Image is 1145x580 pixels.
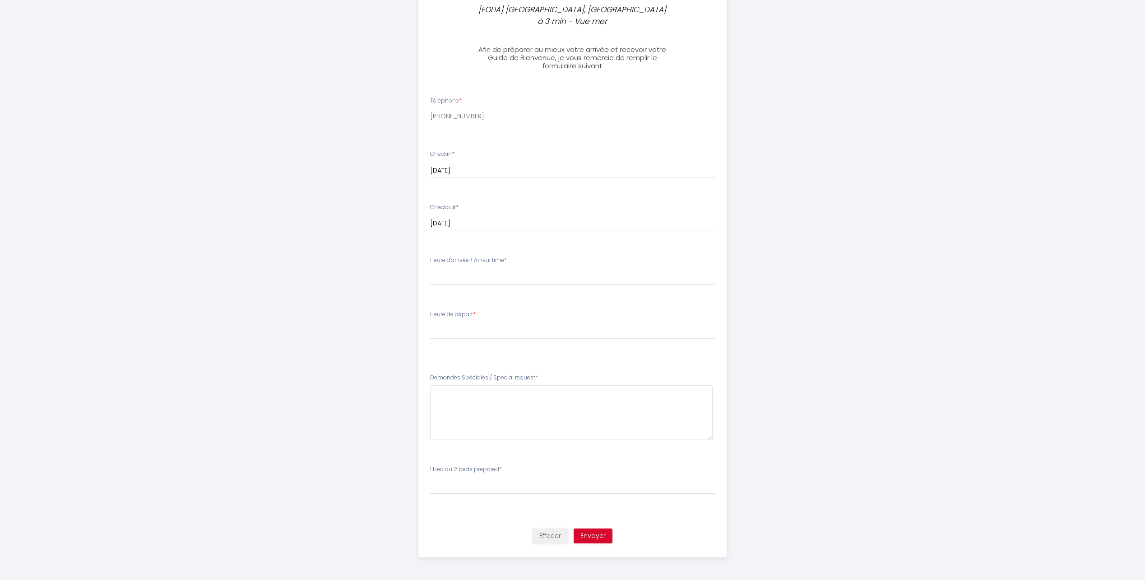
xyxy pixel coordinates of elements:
label: Téléphone [430,97,462,105]
p: [FOLIA] [GEOGRAPHIC_DATA], [GEOGRAPHIC_DATA] à 3 min - Vue mer [476,4,669,28]
label: Heure d'arrivée / Arrival time [430,256,507,265]
label: Heure de départ [430,310,476,319]
label: 1 bed ou 2 beds prepared [430,465,502,474]
label: Checkin [430,150,454,159]
h3: Afin de préparer au mieux votre arrivée et recevoir votre Guide de Bienvenue, je vous remercie de... [472,46,673,70]
button: Envoyer [574,529,612,544]
label: Demandes Spéciales / Special request [430,374,538,382]
button: Effacer [533,529,568,544]
label: Checkout [430,203,459,212]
